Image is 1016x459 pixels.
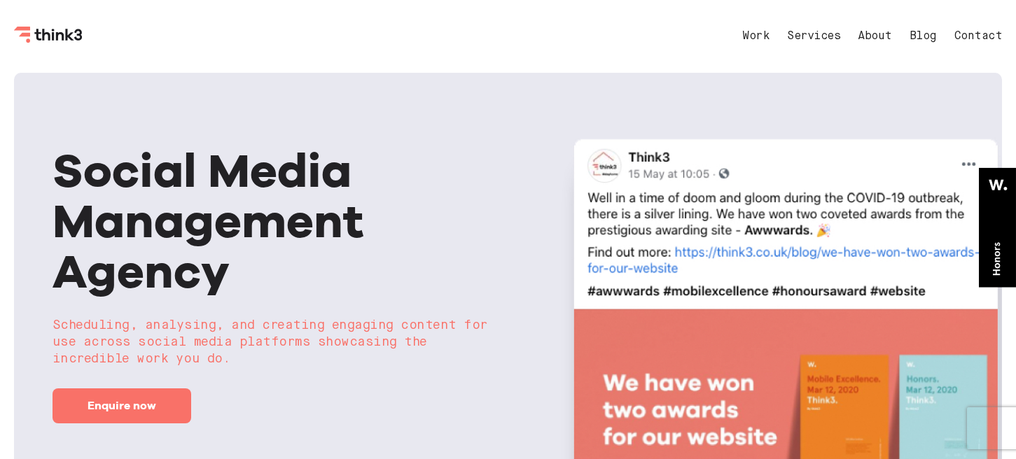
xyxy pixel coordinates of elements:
[787,31,840,42] a: Services
[53,317,498,367] h2: Scheduling, analysing, and creating engaging content for use across social media platforms showca...
[14,32,84,45] a: Think3 Logo
[910,31,937,42] a: Blog
[88,399,156,412] span: Enquire now
[742,31,770,42] a: Work
[53,145,498,296] h1: Social Media Management Agency
[954,31,1003,42] a: Contact
[53,388,191,423] a: Enquire now
[858,31,892,42] a: About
